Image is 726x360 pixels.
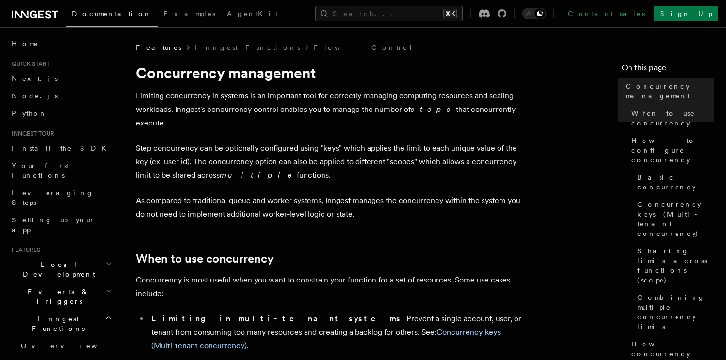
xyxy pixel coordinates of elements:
[8,283,114,310] button: Events & Triggers
[136,252,274,266] a: When to use concurrency
[637,200,714,238] span: Concurrency keys (Multi-tenant concurrency)
[8,314,105,333] span: Inngest Functions
[8,211,114,238] a: Setting up your app
[626,81,714,101] span: Concurrency management
[12,216,95,234] span: Setting up your app
[151,314,402,323] strong: Limiting in multi-tenant systems
[522,8,546,19] button: Toggle dark mode
[314,43,413,52] a: Flow Control
[631,109,714,128] span: When to use concurrency
[136,89,524,130] p: Limiting concurrency in systems is an important tool for correctly managing computing resources a...
[227,10,278,17] span: AgentKit
[195,43,300,52] a: Inngest Functions
[8,35,114,52] a: Home
[72,10,152,17] span: Documentation
[631,136,714,165] span: How to configure concurrency
[8,157,114,184] a: Your first Functions
[637,172,714,192] span: Basic concurrency
[8,140,114,157] a: Install the SDK
[8,87,114,105] a: Node.js
[8,260,106,279] span: Local Development
[633,242,714,289] a: Sharing limits across functions (scope)
[633,289,714,335] a: Combining multiple concurrency limits
[8,60,50,68] span: Quick start
[136,273,524,300] p: Concurrency is most useful when you want to constrain your function for a set of resources. Some ...
[66,3,158,27] a: Documentation
[8,246,40,254] span: Features
[21,342,121,350] span: Overview
[8,184,114,211] a: Leveraging Steps
[12,75,58,82] span: Next.js
[562,6,650,21] a: Contact sales
[136,194,524,221] p: As compared to traditional queue and worker systems, Inngest manages the concurrency within the s...
[136,141,524,182] p: Step concurrency can be optionally configured using "keys" which applies the limit to each unique...
[8,70,114,87] a: Next.js
[637,293,714,331] span: Combining multiple concurrency limits
[12,189,94,206] span: Leveraging Steps
[12,162,69,179] span: Your first Functions
[12,92,58,100] span: Node.js
[315,6,463,21] button: Search...⌘K
[148,312,524,353] li: - Prevent a single account, user, or tenant from consuming too many resources and creating a back...
[17,337,114,355] a: Overview
[633,196,714,242] a: Concurrency keys (Multi-tenant concurrency)
[8,130,54,138] span: Inngest tour
[637,246,714,285] span: Sharing limits across functions (scope)
[221,3,284,26] a: AgentKit
[12,110,47,117] span: Python
[622,78,714,105] a: Concurrency management
[136,64,524,81] h1: Concurrency management
[654,6,718,21] a: Sign Up
[8,287,106,306] span: Events & Triggers
[12,39,39,48] span: Home
[628,132,714,169] a: How to configure concurrency
[12,144,112,152] span: Install the SDK
[8,310,114,337] button: Inngest Functions
[8,105,114,122] a: Python
[443,9,457,18] kbd: ⌘K
[633,169,714,196] a: Basic concurrency
[136,43,181,52] span: Features
[628,105,714,132] a: When to use concurrency
[8,256,114,283] button: Local Development
[220,171,297,180] em: multiple
[163,10,215,17] span: Examples
[622,62,714,78] h4: On this page
[411,105,456,114] em: steps
[158,3,221,26] a: Examples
